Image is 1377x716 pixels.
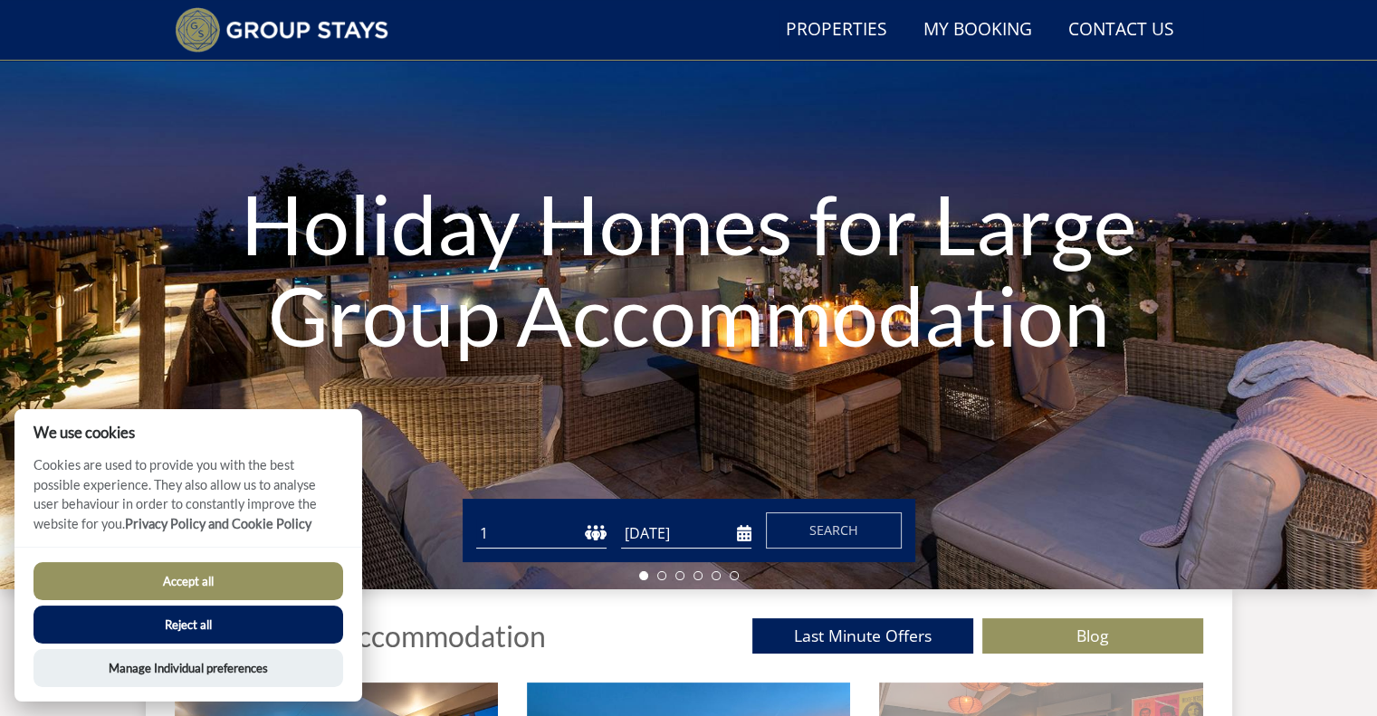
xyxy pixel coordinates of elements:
p: Cookies are used to provide you with the best possible experience. They also allow us to analyse ... [14,455,362,547]
span: Search [809,521,858,539]
input: Arrival Date [621,519,751,549]
a: Properties [779,10,894,51]
a: Blog [982,618,1203,654]
a: Privacy Policy and Cookie Policy [125,516,311,531]
button: Accept all [33,562,343,600]
h1: Holiday Homes for Large Group Accommodation [206,142,1171,396]
img: Group Stays [175,7,389,53]
button: Search [766,512,902,549]
h2: We use cookies [14,424,362,441]
button: Manage Individual preferences [33,649,343,687]
a: Last Minute Offers [752,618,973,654]
button: Reject all [33,606,343,644]
a: My Booking [916,10,1039,51]
a: Contact Us [1061,10,1181,51]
